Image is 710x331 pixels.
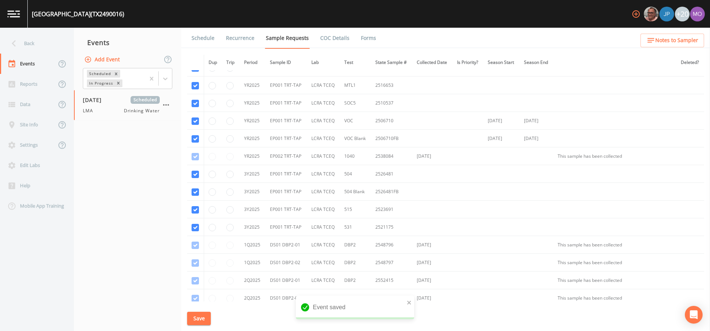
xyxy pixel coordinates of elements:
th: State Sample # [371,55,412,71]
div: Event saved [296,296,414,319]
span: LMA [83,108,98,114]
td: [DATE] [412,289,453,307]
td: 1Q2025 [240,236,266,254]
td: [DATE] [412,236,453,254]
td: LCRA TCEQ [307,165,340,183]
button: Notes to Sampler [640,34,704,47]
td: 2521175 [371,218,412,236]
td: DS01 DBP2-02 [266,254,307,272]
td: 3Y2025 [240,201,266,218]
td: 1040 [340,147,371,165]
th: Is Priority? [453,55,483,71]
td: This sample has been collected [553,289,676,307]
td: 2516653 [371,76,412,94]
td: [DATE] [483,112,520,130]
div: Remove In Progress [114,79,122,87]
td: EP001 TRT-TAP [266,218,307,236]
th: Lab [307,55,340,71]
td: YR2025 [240,147,266,165]
a: Sample Requests [265,28,310,49]
td: DBP2 [340,289,371,307]
a: Recurrence [225,28,256,48]
div: +20 [675,7,690,21]
td: DS01 DBP2-02 [266,289,307,307]
td: 2526481FB [371,183,412,201]
th: Period [240,55,266,71]
span: Notes to Sampler [655,36,698,45]
td: LCRA TCEQ [307,76,340,94]
button: close [407,298,412,307]
td: [DATE] [520,112,553,130]
div: Scheduled [87,70,112,78]
td: DBP2 [340,272,371,289]
div: Joshua gere Paul [659,7,674,21]
td: LCRA TCEQ [307,130,340,147]
a: Forms [360,28,377,48]
td: 2526481 [371,165,412,183]
img: e2d790fa78825a4bb76dcb6ab311d44c [644,7,659,21]
th: Collected Date [412,55,453,71]
td: EP001 TRT-TAP [266,130,307,147]
td: 531 [340,218,371,236]
td: 3Y2025 [240,218,266,236]
td: This sample has been collected [553,236,676,254]
td: 515 [340,201,371,218]
td: EP001 TRT-TAP [266,76,307,94]
td: This sample has been collected [553,147,676,165]
td: 3Y2025 [240,183,266,201]
img: logo [7,10,20,17]
span: Drinking Water [124,108,160,114]
th: Dup [204,55,222,71]
a: COC Details [319,28,351,48]
td: EP002 TRT-TAP [266,147,307,165]
img: 41241ef155101aa6d92a04480b0d0000 [659,7,674,21]
td: LCRA TCEQ [307,236,340,254]
td: YR2025 [240,94,266,112]
td: LCRA TCEQ [307,112,340,130]
td: LCRA TCEQ [307,147,340,165]
td: 2552416 [371,289,412,307]
td: 2548796 [371,236,412,254]
td: 504 [340,165,371,183]
td: LCRA TCEQ [307,201,340,218]
span: Scheduled [131,96,160,104]
td: 2548797 [371,254,412,272]
button: Add Event [83,53,123,66]
td: 2538084 [371,147,412,165]
td: 2506710FB [371,130,412,147]
td: LCRA TCEQ [307,218,340,236]
td: 2Q2025 [240,289,266,307]
td: LCRA TCEQ [307,254,340,272]
td: EP001 TRT-TAP [266,94,307,112]
a: [DATE]ScheduledLMADrinking Water [74,90,181,120]
td: EP001 TRT-TAP [266,112,307,130]
th: Test [340,55,371,71]
td: YR2025 [240,130,266,147]
td: YR2025 [240,112,266,130]
div: In Progress [87,79,114,87]
th: Deleted? [676,55,704,71]
td: DBP2 [340,236,371,254]
td: VOC [340,112,371,130]
th: Season End [520,55,553,71]
div: [GEOGRAPHIC_DATA] (TX2490016) [32,10,124,18]
td: EP001 TRT-TAP [266,165,307,183]
td: 2Q2025 [240,272,266,289]
td: LCRA TCEQ [307,272,340,289]
th: Season Start [483,55,520,71]
td: [DATE] [520,130,553,147]
td: LCRA TCEQ [307,289,340,307]
td: DBP2 [340,254,371,272]
td: This sample has been collected [553,254,676,272]
td: 1Q2025 [240,254,266,272]
td: 2552415 [371,272,412,289]
td: DS01 DBP2-01 [266,272,307,289]
td: 2510537 [371,94,412,112]
th: Sample ID [266,55,307,71]
td: MTL1 [340,76,371,94]
div: Remove Scheduled [112,70,120,78]
td: EP001 TRT-TAP [266,201,307,218]
td: SOC5 [340,94,371,112]
td: YR2025 [240,76,266,94]
td: 504 Blank [340,183,371,201]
